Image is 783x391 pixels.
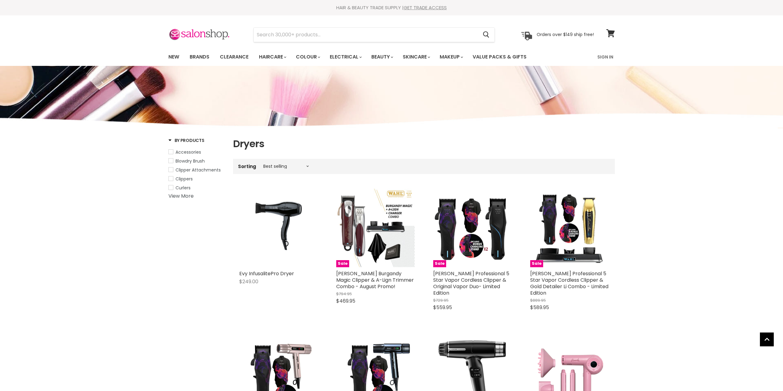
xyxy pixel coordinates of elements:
span: $589.95 [530,304,549,311]
img: Wahl Professional 5 Star Vapor Cordless Clipper & Original Vapor Duo- Limited Edition [433,189,512,267]
p: Orders over $149 ship free! [537,32,594,37]
form: Product [253,27,495,42]
span: $729.95 [433,297,449,303]
a: GET TRADE ACCESS [404,4,447,11]
a: Clippers [168,175,225,182]
a: Curlers [168,184,225,191]
a: Wahl Professional 5 Star Vapor Cordless Clipper & Original Vapor Duo- Limited EditionSale [433,189,512,267]
label: Sorting [238,164,256,169]
span: Sale [433,260,446,267]
a: New [164,50,184,63]
a: Evy InfusalitePro Dryer [239,189,318,267]
div: HAIR & BEAUTY TRADE SUPPLY | [161,5,623,11]
a: Wahl Burgandy Magic Clipper & A-Lign Trimmer Combo - August Promo!Sale [336,189,415,267]
a: Makeup [435,50,467,63]
span: Blowdry Brush [176,158,205,164]
a: Beauty [367,50,397,63]
a: [PERSON_NAME] Professional 5 Star Vapor Cordless Clipper & Gold Detailer Li Combo - Limited Edition [530,270,608,296]
h3: By Products [168,137,204,143]
span: Sale [336,260,349,267]
a: Accessories [168,149,225,155]
img: Wahl Burgandy Magic Clipper & A-Lign Trimmer Combo - August Promo! [336,189,415,267]
a: Haircare [254,50,290,63]
a: [PERSON_NAME] Professional 5 Star Vapor Cordless Clipper & Original Vapor Duo- Limited Edition [433,270,509,296]
span: Accessories [176,149,201,155]
a: Clearance [215,50,253,63]
span: $794.95 [336,291,352,297]
img: Evy InfusalitePro Dryer [251,189,306,267]
span: $889.95 [530,297,546,303]
input: Search [254,28,478,42]
a: Evy InfusalitePro Dryer [239,270,294,277]
a: Colour [291,50,324,63]
a: [PERSON_NAME] Burgandy Magic Clipper & A-Lign Trimmer Combo - August Promo! [336,270,414,290]
span: $249.00 [239,278,258,285]
a: View More [168,192,194,200]
a: Brands [185,50,214,63]
a: Skincare [398,50,434,63]
img: Wahl Professional 5 Star Vapor Cordless Clipper & Gold Detailer Li Combo - Limited Edition [530,189,609,267]
a: Electrical [325,50,365,63]
span: Clipper Attachments [176,167,221,173]
a: Sign In [594,50,617,63]
span: Sale [530,260,543,267]
span: Curlers [176,185,191,191]
h1: Dryers [233,137,615,150]
nav: Main [161,48,623,66]
span: $469.95 [336,297,355,304]
a: Wahl Professional 5 Star Vapor Cordless Clipper & Gold Detailer Li Combo - Limited EditionSale [530,189,609,267]
ul: Main menu [164,48,563,66]
a: Value Packs & Gifts [468,50,531,63]
button: Search [478,28,494,42]
span: Clippers [176,176,193,182]
span: $559.95 [433,304,452,311]
a: Blowdry Brush [168,158,225,164]
a: Clipper Attachments [168,167,225,173]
